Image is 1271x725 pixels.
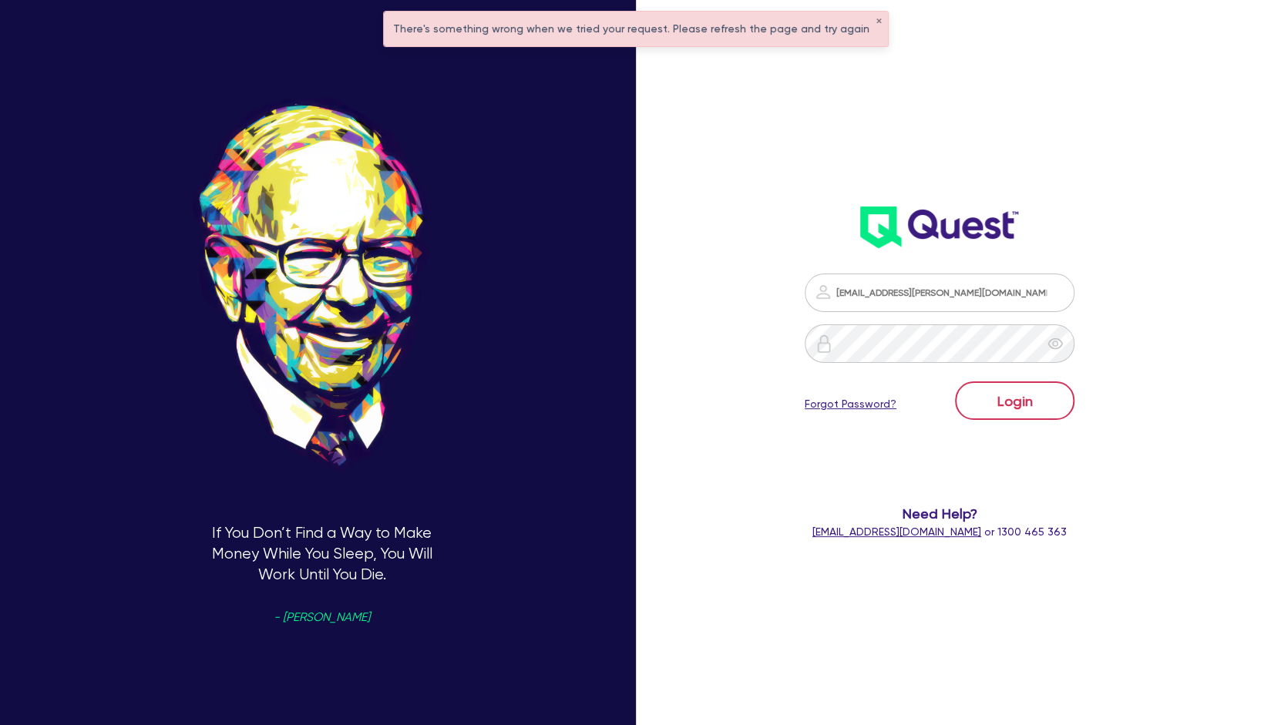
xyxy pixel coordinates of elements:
button: Login [955,381,1074,420]
span: eye [1047,336,1063,351]
a: [EMAIL_ADDRESS][DOMAIN_NAME] [812,525,981,538]
a: Forgot Password? [805,396,896,412]
img: icon-password [815,334,833,353]
img: icon-password [814,283,832,301]
button: ✕ [876,18,882,25]
input: Email address [805,274,1074,312]
span: Need Help? [772,503,1106,524]
img: wH2k97JdezQIQAAAABJRU5ErkJggg== [860,206,1018,248]
span: or 1300 465 363 [812,525,1067,538]
span: - [PERSON_NAME] [274,612,370,623]
div: There's something wrong when we tried your request. Please refresh the page and try again [384,12,888,46]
